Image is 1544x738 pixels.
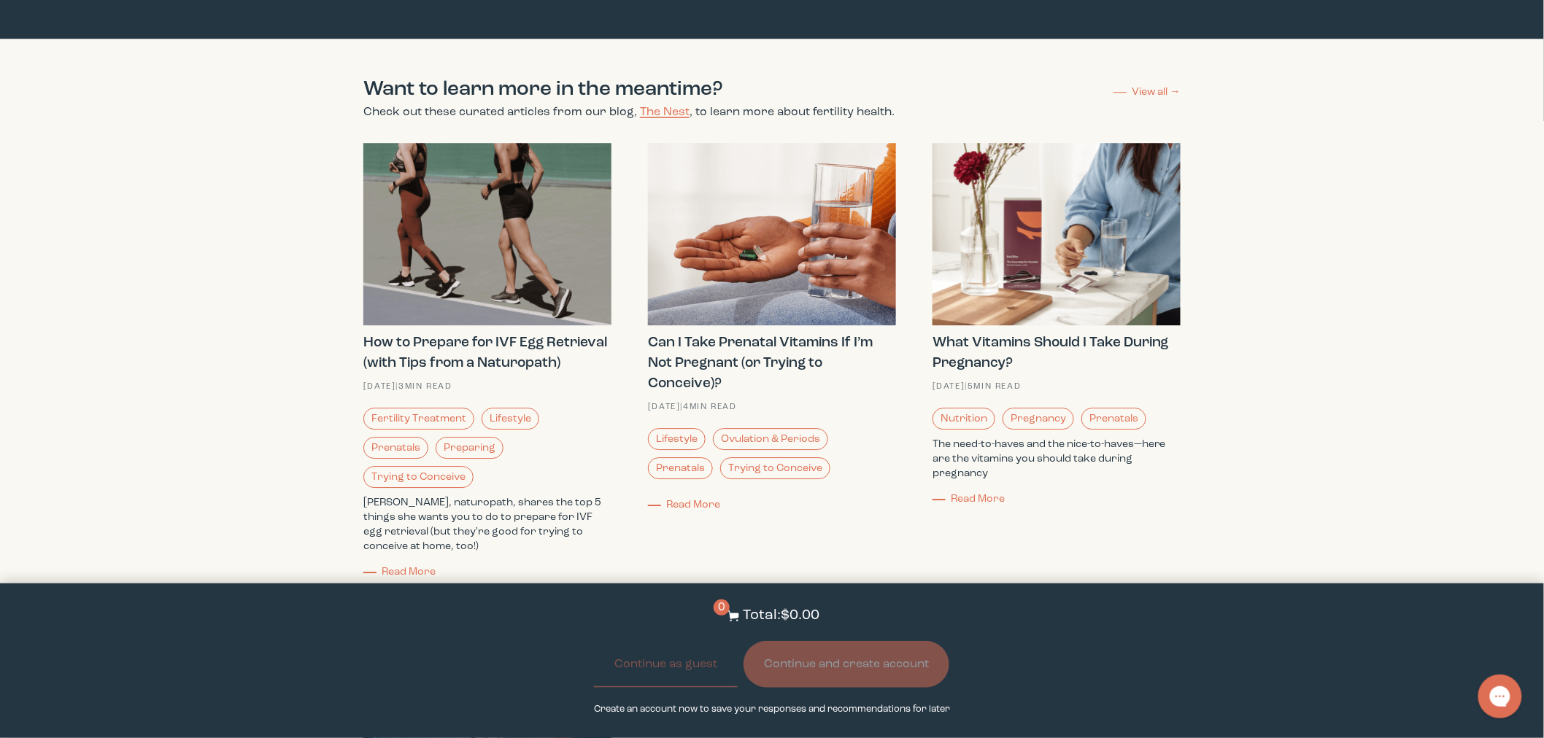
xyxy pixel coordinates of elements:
span: Read More [952,494,1005,504]
p: [PERSON_NAME], naturopath, shares the top 5 things she wants you to do to prepare for IVF egg ret... [363,495,611,553]
h2: Want to learn more in the meantime? [363,75,895,104]
span: Read More [382,567,436,577]
p: Create an account now to save your responses and recommendations for later [594,702,950,716]
strong: What Vitamins Should I Take During Pregnancy? [933,335,1169,370]
a: Prenatals [363,437,428,459]
p: Check out these curated articles from our blog, , to learn more about fertility health. [363,104,895,121]
a: Trying to Conceive [720,457,830,479]
strong: Can I Take Prenatal Vitamins If I’m Not Pregnant (or Trying to Conceive)? [648,335,873,391]
div: [DATE] | 3 min read [363,381,611,393]
a: The Nest [640,106,690,118]
button: Continue and create account [744,641,949,688]
a: Ovulation & Periods [713,428,828,450]
img: Can you take a prenatal even if you're not pregnant? [648,143,896,325]
p: Total: $0.00 [743,605,819,626]
a: Read More [648,500,721,510]
button: Continue as guest [594,641,738,688]
a: Lifestyle [482,408,539,430]
iframe: Gorgias live chat messenger [1471,669,1529,723]
div: [DATE] | 4 min read [648,401,896,413]
a: View all → [1113,85,1181,99]
span: 0 [714,599,730,615]
div: [DATE] | 5 min read [933,381,1181,393]
strong: How to Prepare for IVF Egg Retrieval (with Tips from a Naturopath) [363,335,607,370]
span: Read More [667,500,721,510]
a: Nutrition [933,408,995,430]
a: Prenatals [648,457,713,479]
a: Read More [933,494,1005,504]
a: Read More [363,567,436,577]
a: Fertility Treatment [363,408,474,430]
p: The need-to-haves and the nice-to-haves—here are the vitamins you should take during pregnancy [933,437,1181,481]
a: Lifestyle [648,428,706,450]
img: How to prep for IVF with tips from an ND [363,143,611,325]
a: Preparing [436,437,503,459]
a: Trying to Conceive [363,466,474,488]
a: Pregnancy [1003,408,1074,430]
a: Prenatals [1081,408,1146,430]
